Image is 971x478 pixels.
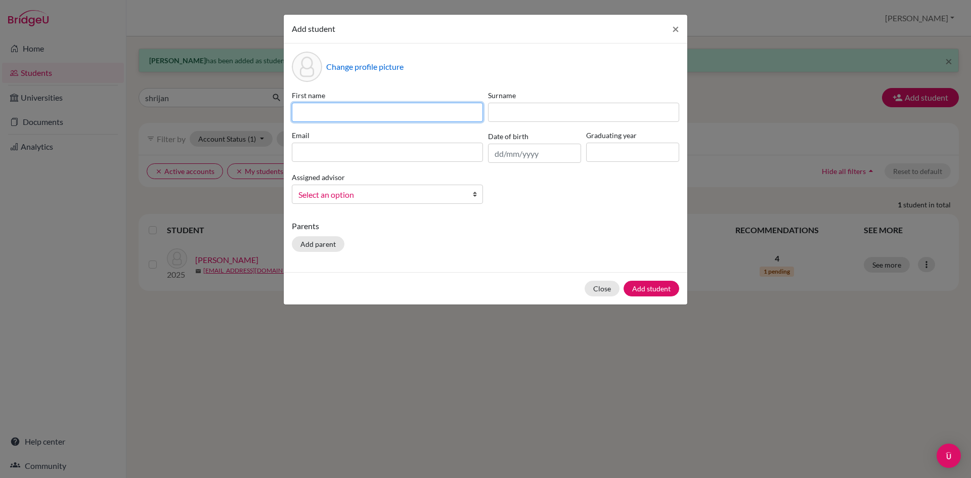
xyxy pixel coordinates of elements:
label: Surname [488,90,679,101]
button: Add student [624,281,679,296]
button: Add parent [292,236,344,252]
span: × [672,21,679,36]
label: Graduating year [586,130,679,141]
label: First name [292,90,483,101]
span: Add student [292,24,335,33]
p: Parents [292,220,679,232]
label: Email [292,130,483,141]
label: Assigned advisor [292,172,345,183]
button: Close [585,281,620,296]
input: dd/mm/yyyy [488,144,581,163]
span: Select an option [298,188,463,201]
label: Date of birth [488,131,528,142]
div: Profile picture [292,52,322,82]
button: Close [664,15,687,43]
div: Open Intercom Messenger [937,444,961,468]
